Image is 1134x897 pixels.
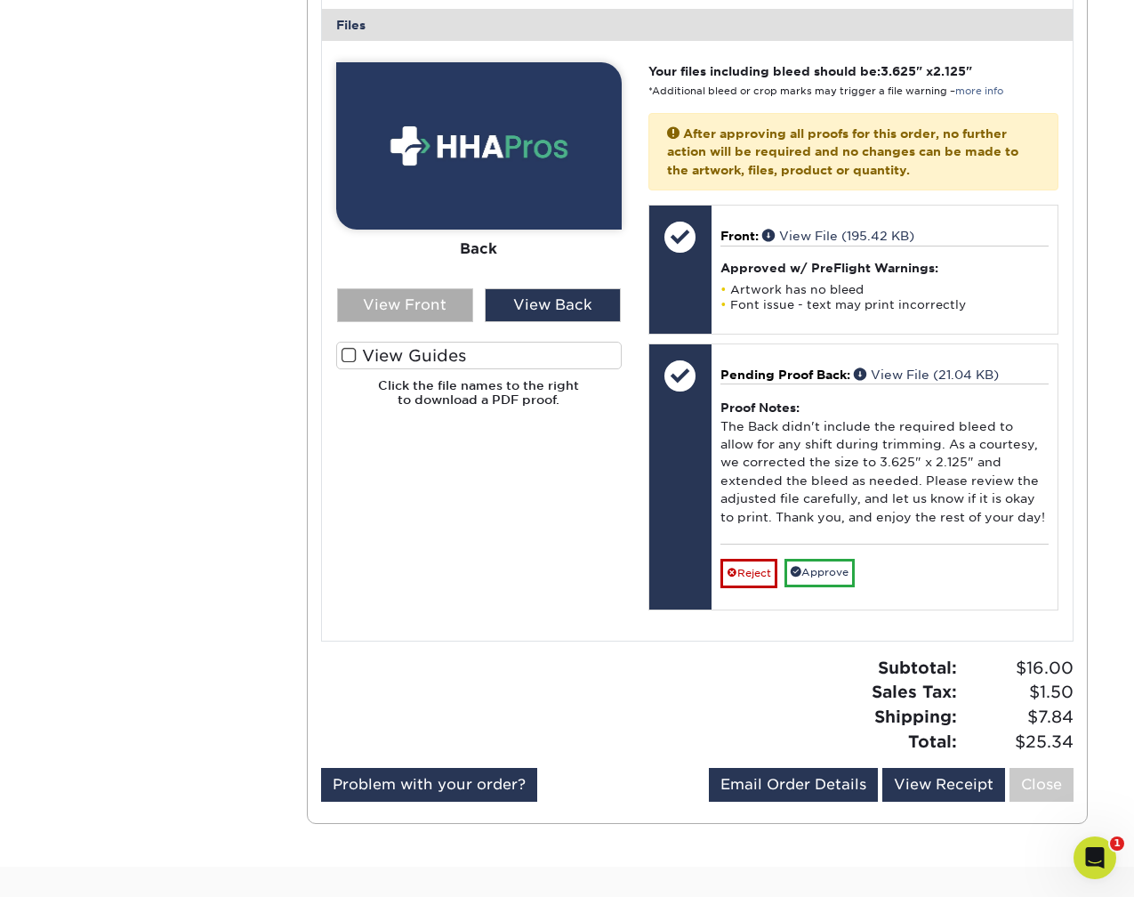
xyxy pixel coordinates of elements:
[720,297,1049,312] li: Font issue - text may print incorrectly
[908,731,957,751] strong: Total:
[882,768,1005,802] a: View Receipt
[1009,768,1074,802] a: Close
[720,282,1049,297] li: Artwork has no bleed
[962,680,1074,705] span: $1.50
[322,9,1073,41] div: Files
[1074,836,1116,879] iframe: Intercom live chat
[336,378,622,422] h6: Click the file names to the right to download a PDF proof.
[962,730,1074,755] span: $25.34
[881,64,916,78] span: 3.625
[337,288,473,322] div: View Front
[720,368,850,382] span: Pending Proof Back:
[336,342,622,369] label: View Guides
[709,768,878,802] a: Email Order Details
[762,229,914,243] a: View File (195.42 KB)
[1110,836,1124,851] span: 1
[872,682,957,701] strong: Sales Tax:
[720,261,1049,275] h4: Approved w/ PreFlight Warnings:
[4,843,151,891] iframe: Google Customer Reviews
[955,85,1003,97] a: more info
[878,658,957,677] strong: Subtotal:
[720,559,777,587] a: Reject
[962,656,1074,681] span: $16.00
[720,229,759,243] span: Front:
[648,85,1003,97] small: *Additional bleed or crop marks may trigger a file warning –
[667,126,1018,177] strong: After approving all proofs for this order, no further action will be required and no changes can ...
[336,230,622,269] div: Back
[854,368,999,382] a: View File (21.04 KB)
[933,64,966,78] span: 2.125
[962,705,1074,730] span: $7.84
[485,288,621,322] div: View Back
[720,400,800,415] strong: Proof Notes:
[720,384,1049,544] div: The Back didn't include the required bleed to allow for any shift during trimming. As a courtesy,...
[648,64,972,78] strong: Your files including bleed should be: " x "
[321,768,537,802] a: Problem with your order?
[784,559,855,586] a: Approve
[874,707,957,726] strong: Shipping:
